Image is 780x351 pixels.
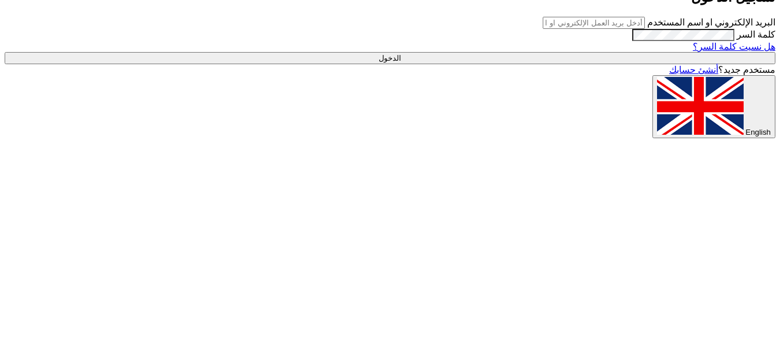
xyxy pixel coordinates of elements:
a: أنشئ حسابك [669,65,718,75]
input: الدخول [5,52,775,64]
div: مستخدم جديد؟ [5,64,775,75]
label: كلمة السر [737,29,775,39]
span: English [745,128,771,136]
label: البريد الإلكتروني او اسم المستخدم [647,17,775,27]
a: هل نسيت كلمة السر؟ [693,42,775,51]
img: en-US.png [657,77,744,135]
input: أدخل بريد العمل الإلكتروني او اسم المستخدم الخاص بك ... [543,17,645,29]
button: English [652,75,775,138]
